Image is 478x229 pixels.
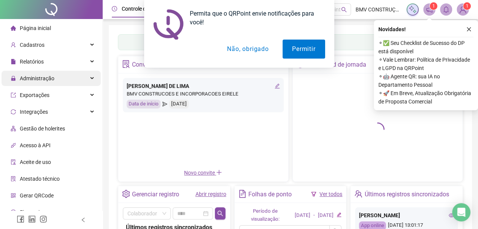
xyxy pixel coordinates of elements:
a: Abrir registro [195,191,226,197]
span: Atestado técnico [20,176,60,182]
span: ⚬ 🤖 Agente QR: sua IA no Departamento Pessoal [378,72,473,89]
span: linkedin [28,215,36,223]
span: apartment [11,126,16,131]
span: left [81,217,86,223]
div: Data de início [127,100,160,108]
span: audit [11,159,16,165]
span: filter [311,191,316,197]
span: Gerar QRCode [20,192,54,199]
div: BMV CONSTRUCOES E INCORPORACOES EIRELE [127,90,280,98]
div: Últimos registros sincronizados [365,188,449,201]
span: sync [11,109,16,114]
span: edit [337,212,341,217]
div: Open Intercom Messenger [452,203,470,221]
div: [DATE] [169,100,189,108]
span: api [11,143,16,148]
span: ⚬ 🚀 Em Breve, Atualização Obrigatória de Proposta Comercial [378,89,473,106]
div: Folhas de ponto [248,188,292,201]
span: plus [216,169,222,175]
button: Permitir [283,40,325,59]
span: solution [11,176,16,181]
div: Período de visualização: [239,207,292,223]
span: Integrações [20,109,48,115]
button: Não, obrigado [218,40,278,59]
span: send [162,100,167,108]
div: [PERSON_NAME] [359,211,454,219]
span: loading [371,122,384,136]
div: Gerenciar registro [132,188,179,201]
span: facebook [17,215,24,223]
span: eye [449,213,454,218]
span: Gestão de holerites [20,126,65,132]
span: qrcode [11,193,16,198]
div: [DATE] [318,212,333,219]
span: team [354,190,362,198]
span: Administração [20,75,54,81]
span: export [11,92,16,98]
span: search [217,210,223,216]
span: Financeiro [20,209,44,215]
span: instagram [40,215,47,223]
span: edit [275,83,280,89]
span: Aceite de uso [20,159,51,165]
span: setting [122,190,130,198]
span: Acesso à API [20,142,51,148]
img: notification icon [153,9,184,40]
div: - [313,212,315,219]
div: [PERSON_NAME] DE LIMA [127,82,280,90]
a: Ver todos [319,191,342,197]
span: lock [11,76,16,81]
span: dollar [11,210,16,215]
span: Novo convite [184,170,222,176]
span: Exportações [20,92,49,98]
div: Permita que o QRPoint envie notificações para você! [184,9,325,27]
div: [DATE] [295,212,310,219]
span: file-text [238,190,246,198]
